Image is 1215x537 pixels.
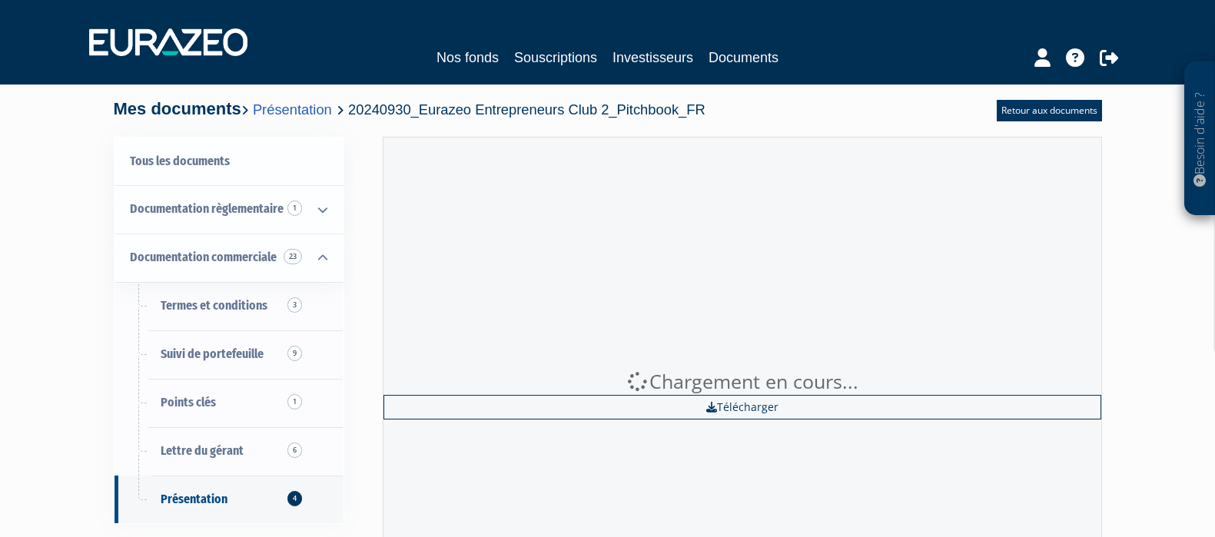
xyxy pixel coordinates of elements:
span: Documentation commerciale [130,250,277,264]
a: Documentation règlementaire 1 [115,185,344,234]
a: Points clés1 [115,379,344,427]
a: Documentation commerciale 23 [115,234,344,282]
a: Lettre du gérant6 [115,427,344,476]
a: Télécharger [383,395,1101,419]
a: Souscriptions [514,47,597,68]
a: Tous les documents [115,138,344,186]
span: 3 [287,297,302,313]
a: Nos fonds [437,47,499,68]
span: 9 [287,346,302,361]
a: Retour aux documents [997,100,1102,121]
div: Chargement en cours... [383,368,1101,396]
a: Documents [709,47,778,68]
span: Présentation [161,492,227,506]
span: Suivi de portefeuille [161,346,264,361]
a: Présentation4 [115,476,344,524]
p: Besoin d'aide ? [1191,70,1209,208]
span: Points clés [161,395,216,409]
span: 1 [287,201,302,216]
a: Investisseurs [612,47,693,68]
span: Documentation règlementaire [130,201,284,216]
span: 1 [287,394,302,409]
span: Lettre du gérant [161,443,244,458]
span: 6 [287,443,302,458]
h4: Mes documents [114,100,705,118]
span: 20240930_Eurazeo Entrepreneurs Club 2_Pitchbook_FR [348,101,705,118]
img: 1732889491-logotype_eurazeo_blanc_rvb.png [89,28,247,56]
span: 4 [287,491,302,506]
a: Présentation [253,101,332,118]
span: 23 [284,249,302,264]
a: Suivi de portefeuille9 [115,330,344,379]
a: Termes et conditions3 [115,282,344,330]
span: Termes et conditions [161,298,267,313]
